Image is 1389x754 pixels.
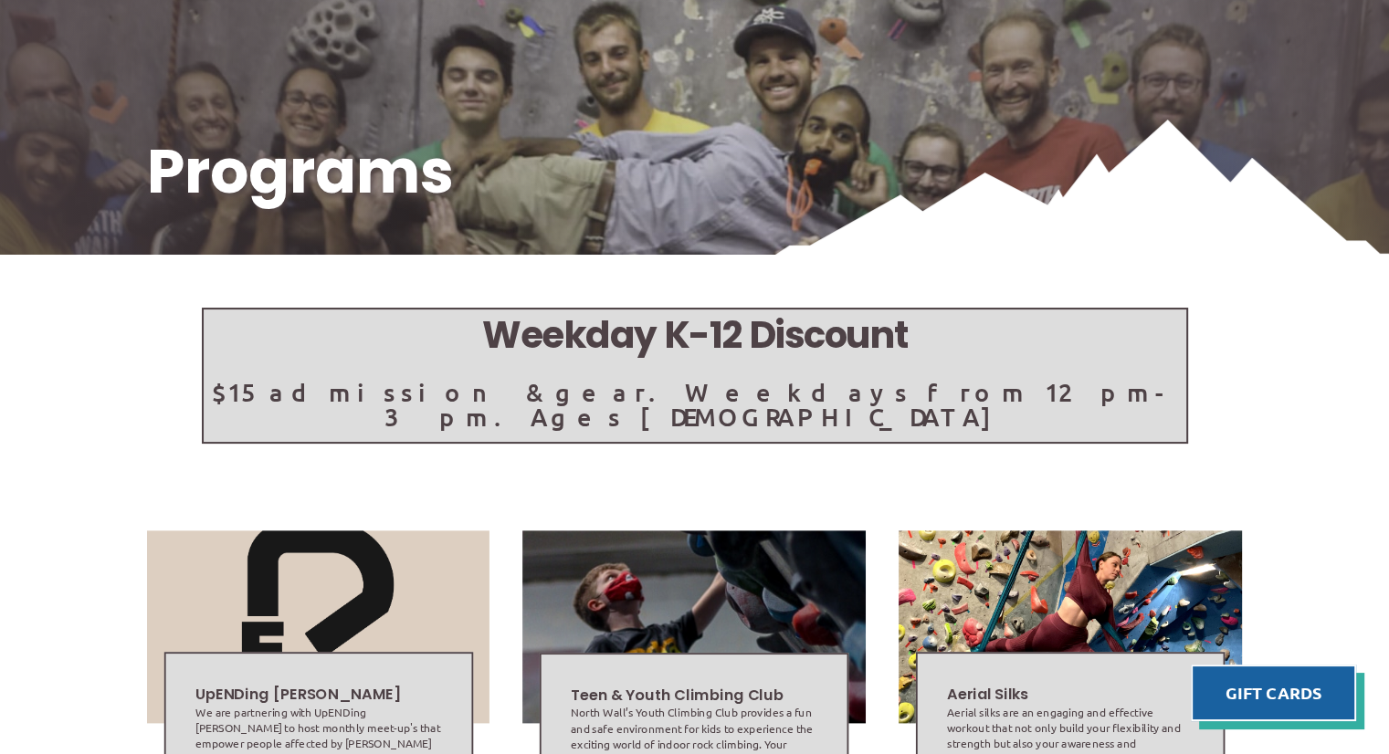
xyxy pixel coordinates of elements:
[947,683,1194,704] h2: Aerial Silks
[195,683,441,704] h2: UpENDing [PERSON_NAME]
[522,530,866,723] img: Image
[204,380,1186,429] p: $15 admission & gear. Weekdays from 12pm-3pm. Ages [DEMOGRAPHIC_DATA]
[204,309,1186,361] h5: Weekday K-12 Discount
[146,530,489,723] img: Image
[898,530,1244,723] img: Image
[571,684,817,705] h2: Teen & Youth Climbing Club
